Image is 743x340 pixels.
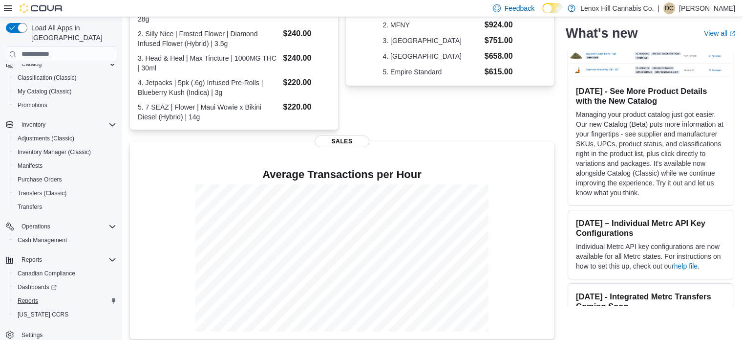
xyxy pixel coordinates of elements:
a: help file [674,262,698,270]
span: Washington CCRS [14,309,116,320]
span: Feedback [505,3,534,13]
button: Transfers [10,200,120,214]
dt: 3. [GEOGRAPHIC_DATA] [382,36,480,45]
a: Transfers [14,201,46,213]
p: Lenox Hill Cannabis Co. [580,2,654,14]
dt: 5. 7 SEAZ | Flower | Maui Wowie x Bikini Diesel (Hybrid) | 14g [138,102,279,122]
span: Load All Apps in [GEOGRAPHIC_DATA] [27,23,116,43]
span: Purchase Orders [18,176,62,183]
button: Inventory [2,118,120,132]
h3: [DATE] – Individual Metrc API Key Configurations [576,218,725,238]
p: Individual Metrc API key configurations are now available for all Metrc states. For instructions ... [576,242,725,271]
div: Dominick Cuffaro [663,2,675,14]
dt: 2. MFNY [382,20,480,30]
img: Cova [20,3,64,13]
span: Sales [315,136,369,147]
button: Reports [18,254,46,266]
dd: $658.00 [485,50,517,62]
span: Inventory [18,119,116,131]
span: Cash Management [18,236,67,244]
input: Dark Mode [542,3,563,13]
span: Cash Management [14,234,116,246]
span: Transfers [14,201,116,213]
span: [US_STATE] CCRS [18,311,68,318]
span: Transfers [18,203,42,211]
p: Managing your product catalog just got easier. Our new Catalog (Beta) puts more information at yo... [576,110,725,198]
button: Inventory [18,119,49,131]
a: Classification (Classic) [14,72,81,84]
span: Inventory [21,121,45,129]
dd: $220.00 [283,101,330,113]
span: Adjustments (Classic) [14,133,116,144]
span: Dashboards [14,281,116,293]
span: My Catalog (Classic) [14,86,116,97]
button: [US_STATE] CCRS [10,308,120,321]
button: Operations [2,220,120,233]
span: Reports [18,297,38,305]
svg: External link [729,31,735,37]
button: Adjustments (Classic) [10,132,120,145]
dd: $615.00 [485,66,517,78]
span: Promotions [14,99,116,111]
button: Reports [10,294,120,308]
a: Canadian Compliance [14,268,79,279]
dt: 2. Silly Nice | Frosted Flower | Diamond Infused Flower (Hybrid) | 3.5g [138,29,279,48]
span: Canadian Compliance [18,270,75,277]
button: Reports [2,253,120,267]
button: Purchase Orders [10,173,120,186]
span: DC [665,2,673,14]
span: Transfers (Classic) [14,187,116,199]
dt: 4. Jetpacks | 5pk (.6g) Infused Pre-Rolls | Blueberry Kush (Indica) | 3g [138,78,279,97]
span: Reports [21,256,42,264]
span: Reports [14,295,116,307]
a: Inventory Manager (Classic) [14,146,95,158]
a: Cash Management [14,234,71,246]
span: Adjustments (Classic) [18,135,74,142]
a: Adjustments (Classic) [14,133,78,144]
h3: [DATE] - Integrated Metrc Transfers Coming Soon [576,292,725,311]
button: My Catalog (Classic) [10,85,120,98]
dd: $751.00 [485,35,517,46]
button: Cash Management [10,233,120,247]
button: Operations [18,221,54,232]
span: Manifests [18,162,42,170]
span: Catalog [18,58,116,70]
button: Transfers (Classic) [10,186,120,200]
a: Dashboards [14,281,61,293]
h3: [DATE] - See More Product Details with the New Catalog [576,86,725,106]
button: Catalog [18,58,45,70]
a: My Catalog (Classic) [14,86,76,97]
span: Dashboards [18,283,57,291]
h4: Average Transactions per Hour [138,169,546,181]
a: Transfers (Classic) [14,187,70,199]
button: Classification (Classic) [10,71,120,85]
span: Promotions [18,101,47,109]
span: Operations [21,223,50,230]
a: Promotions [14,99,51,111]
span: Settings [21,331,42,339]
dt: 4. [GEOGRAPHIC_DATA] [382,51,480,61]
button: Manifests [10,159,120,173]
dd: $924.00 [485,19,517,31]
span: Inventory Manager (Classic) [14,146,116,158]
a: [US_STATE] CCRS [14,309,72,320]
button: Canadian Compliance [10,267,120,280]
dd: $220.00 [283,77,330,89]
dt: 3. Head & Heal | Max Tincture | 1000MG THC | 30ml [138,53,279,73]
span: Dark Mode [542,13,543,14]
dt: 5. Empire Standard [382,67,480,77]
a: Reports [14,295,42,307]
p: | [658,2,659,14]
dd: $240.00 [283,52,330,64]
span: My Catalog (Classic) [18,88,72,95]
span: Inventory Manager (Classic) [18,148,91,156]
a: Purchase Orders [14,174,66,185]
dd: $240.00 [283,28,330,40]
span: Classification (Classic) [14,72,116,84]
h2: What's new [566,25,637,41]
button: Promotions [10,98,120,112]
button: Catalog [2,57,120,71]
a: View allExternal link [704,29,735,37]
span: Classification (Classic) [18,74,77,82]
span: Manifests [14,160,116,172]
